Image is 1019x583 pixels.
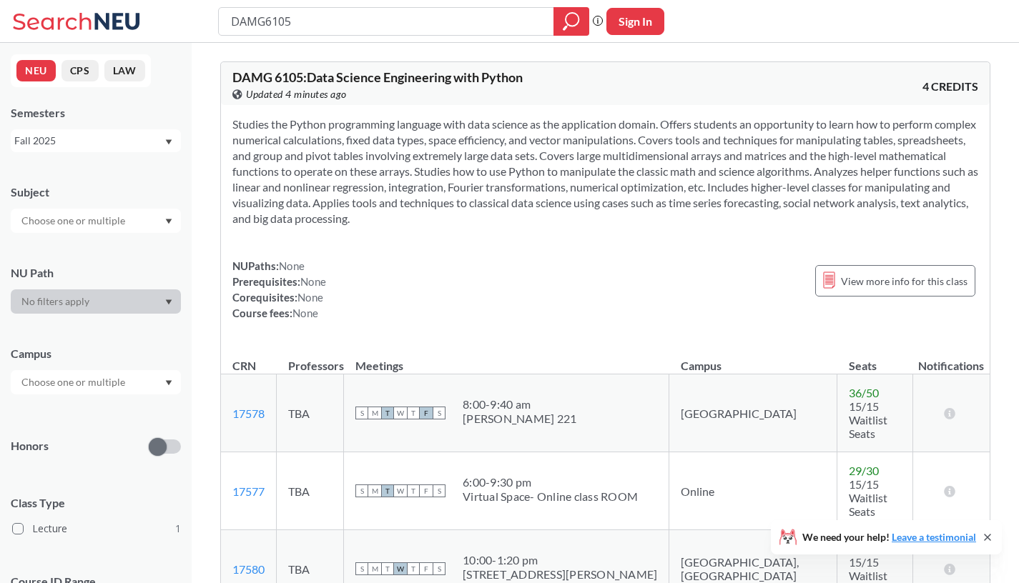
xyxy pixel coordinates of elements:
[277,374,344,452] td: TBA
[300,275,326,288] span: None
[230,9,543,34] input: Class, professor, course number, "phrase"
[11,184,181,200] div: Subject
[368,484,381,497] span: M
[11,209,181,233] div: Dropdown arrow
[355,484,368,497] span: S
[297,291,323,304] span: None
[802,532,976,542] span: We need your help!
[11,105,181,121] div: Semesters
[165,299,172,305] svg: Dropdown arrow
[61,60,99,81] button: CPS
[11,265,181,281] div: NU Path
[232,407,265,420] a: 17578
[277,344,344,374] th: Professors
[368,407,381,419] span: M
[463,397,576,412] div: 8:00 - 9:40 am
[669,374,837,452] td: [GEOGRAPHIC_DATA]
[12,519,181,538] label: Lecture
[11,438,49,454] p: Honors
[277,452,344,530] td: TBA
[463,567,657,582] div: [STREET_ADDRESS][PERSON_NAME]
[394,562,407,575] span: W
[175,521,181,537] span: 1
[16,60,56,81] button: NEU
[394,407,407,419] span: W
[420,484,433,497] span: F
[232,484,265,498] a: 17577
[11,495,181,511] span: Class Type
[11,129,181,152] div: Fall 2025Dropdown arrow
[463,553,657,567] div: 10:00 - 1:20 pm
[563,11,580,31] svg: magnifying glass
[11,346,181,362] div: Campus
[606,8,664,35] button: Sign In
[11,370,181,394] div: Dropdown arrow
[407,562,420,575] span: T
[463,412,576,426] div: [PERSON_NAME] 221
[407,484,420,497] span: T
[463,475,638,489] div: 6:00 - 9:30 pm
[420,562,433,575] span: F
[11,289,181,314] div: Dropdown arrow
[669,344,837,374] th: Campus
[165,219,172,224] svg: Dropdown arrow
[463,489,638,504] div: Virtual Space- Online class ROOM
[381,484,394,497] span: T
[279,259,305,272] span: None
[368,562,381,575] span: M
[841,272,968,290] span: View more info for this class
[355,407,368,419] span: S
[433,407,445,419] span: S
[14,374,134,391] input: Choose one or multiple
[355,562,368,575] span: S
[849,464,879,477] span: 29 / 30
[232,258,326,321] div: NUPaths: Prerequisites: Corequisites: Course fees:
[232,116,978,226] section: Studies the Python programming language with data science as the application domain. Offers stude...
[553,7,589,36] div: magnifying glass
[232,69,523,85] span: DAMG 6105 : Data Science Engineering with Python
[922,79,978,94] span: 4 CREDITS
[669,452,837,530] td: Online
[232,358,256,374] div: CRN
[394,484,407,497] span: W
[849,399,887,440] span: 15/15 Waitlist Seats
[232,562,265,576] a: 17580
[165,380,172,386] svg: Dropdown arrow
[14,133,164,149] div: Fall 2025
[913,344,990,374] th: Notifications
[381,562,394,575] span: T
[407,407,420,419] span: T
[849,386,879,399] span: 36 / 50
[892,531,976,543] a: Leave a testimonial
[433,562,445,575] span: S
[433,484,445,497] span: S
[420,407,433,419] span: F
[246,86,347,102] span: Updated 4 minutes ago
[104,60,145,81] button: LAW
[165,139,172,145] svg: Dropdown arrow
[849,477,887,518] span: 15/15 Waitlist Seats
[837,344,913,374] th: Seats
[344,344,669,374] th: Meetings
[381,407,394,419] span: T
[292,307,318,319] span: None
[14,212,134,229] input: Choose one or multiple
